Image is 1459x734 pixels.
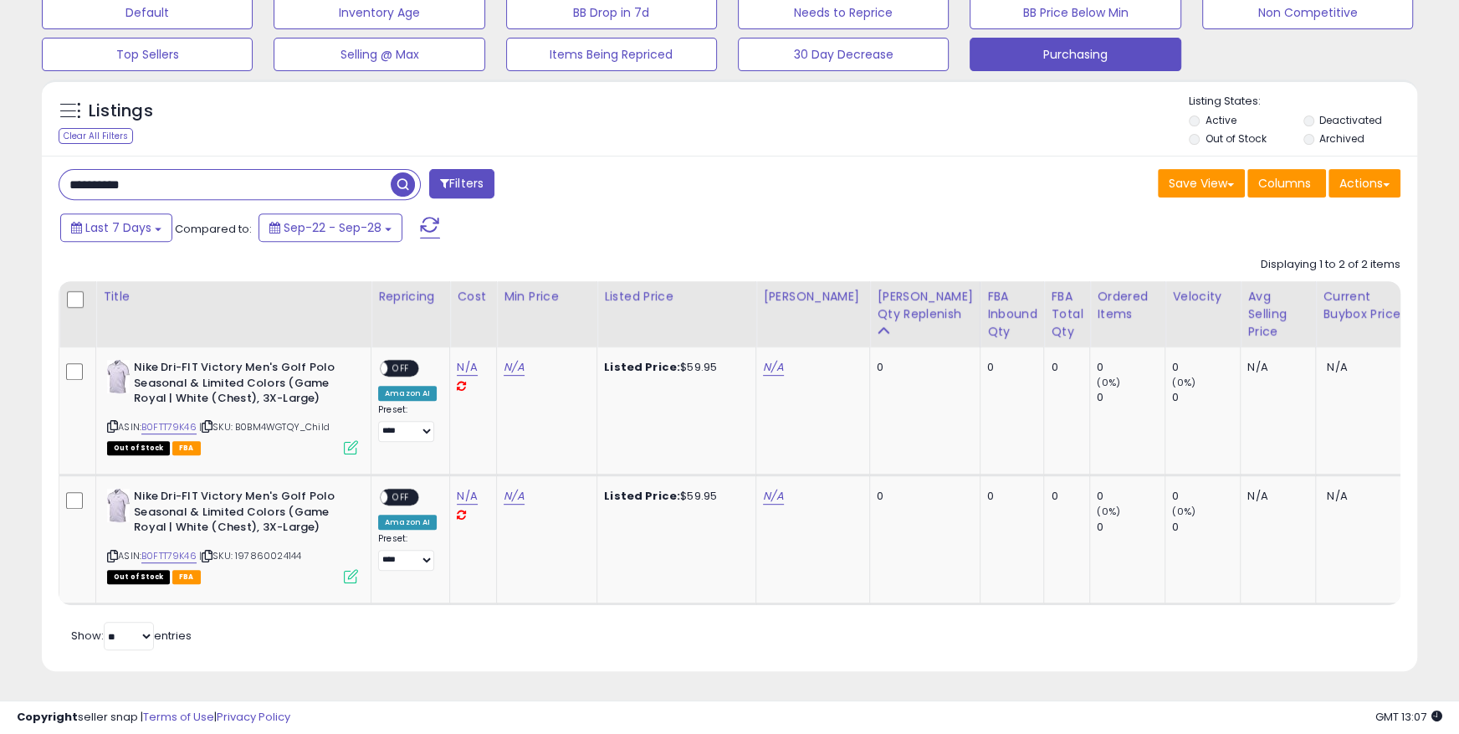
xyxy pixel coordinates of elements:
button: Sep-22 - Sep-28 [259,213,402,242]
div: Amazon AI [378,386,437,401]
div: N/A [1247,489,1303,504]
div: 0 [1097,489,1165,504]
div: 0 [877,489,967,504]
a: N/A [763,359,783,376]
span: OFF [387,362,414,376]
span: 2025-10-6 13:07 GMT [1375,709,1442,725]
div: seller snap | | [17,710,290,726]
div: $59.95 [604,360,743,375]
div: 0 [987,360,1032,375]
button: Filters [429,169,494,198]
a: N/A [763,488,783,505]
button: Actions [1328,169,1400,198]
div: Preset: [378,404,437,442]
div: Repricing [378,288,443,305]
div: Title [103,288,364,305]
div: ASIN: [107,360,358,453]
button: Top Sellers [42,38,253,71]
span: Compared to: [175,221,252,237]
div: N/A [1247,360,1303,375]
div: 0 [1172,489,1240,504]
button: Last 7 Days [60,213,172,242]
span: | SKU: 197860024144 [199,549,301,562]
button: Selling @ Max [274,38,484,71]
a: B0FTT79K46 [141,549,197,563]
div: 0 [1172,520,1240,535]
span: All listings that are currently out of stock and unavailable for purchase on Amazon [107,570,170,584]
a: N/A [504,488,524,505]
span: N/A [1327,359,1347,375]
label: Out of Stock [1205,131,1266,146]
div: Preset: [378,533,437,571]
a: B0FTT79K46 [141,420,197,434]
span: FBA [172,570,201,584]
button: Purchasing [970,38,1180,71]
a: Privacy Policy [217,709,290,725]
a: N/A [504,359,524,376]
span: Columns [1258,175,1311,192]
small: (0%) [1172,376,1195,389]
div: 0 [1172,360,1240,375]
p: Listing States: [1189,94,1417,110]
img: 31hyO7gVc2L._SL40_.jpg [107,489,130,522]
span: | SKU: B0BM4WGTQY_Child [199,420,330,434]
label: Active [1205,113,1236,127]
b: Nike Dri-FIT Victory Men's Golf Polo Seasonal & Limited Colors (Game Royal | White (Chest), 3X-La... [134,489,337,540]
span: Sep-22 - Sep-28 [284,219,381,236]
label: Deactivated [1319,113,1382,127]
div: Min Price [504,288,590,305]
div: Clear All Filters [59,128,133,144]
button: Save View [1158,169,1245,198]
label: Archived [1319,131,1364,146]
a: N/A [457,488,477,505]
span: Show: entries [71,628,192,644]
a: N/A [457,359,477,376]
div: Listed Price [604,288,749,305]
b: Listed Price: [604,359,680,375]
b: Listed Price: [604,488,680,504]
span: Last 7 Days [85,219,151,236]
div: 0 [877,360,967,375]
small: (0%) [1097,376,1120,389]
div: 0 [987,489,1032,504]
span: N/A [1327,488,1347,504]
div: Ordered Items [1097,288,1158,323]
div: ASIN: [107,489,358,582]
span: FBA [172,441,201,455]
span: OFF [387,490,414,505]
th: Please note that this number is a calculation based on your required days of coverage and your ve... [870,281,980,347]
div: 0 [1097,520,1165,535]
button: Columns [1247,169,1326,198]
div: Amazon AI [378,515,437,530]
span: All listings that are currently out of stock and unavailable for purchase on Amazon [107,441,170,455]
button: 30 Day Decrease [738,38,949,71]
strong: Copyright [17,709,78,725]
div: $59.95 [604,489,743,504]
div: 0 [1097,360,1165,375]
a: Terms of Use [143,709,214,725]
div: 0 [1051,360,1077,375]
div: FBA inbound Qty [987,288,1037,341]
div: 0 [1097,390,1165,405]
div: [PERSON_NAME] Qty Replenish [877,288,973,323]
b: Nike Dri-FIT Victory Men's Golf Polo Seasonal & Limited Colors (Game Royal | White (Chest), 3X-La... [134,360,337,411]
img: 31hyO7gVc2L._SL40_.jpg [107,360,130,393]
small: (0%) [1097,505,1120,518]
div: Avg Selling Price [1247,288,1308,341]
h5: Listings [89,100,153,123]
div: Current Buybox Price [1323,288,1409,323]
div: 0 [1051,489,1077,504]
div: FBA Total Qty [1051,288,1083,341]
div: Displaying 1 to 2 of 2 items [1261,257,1400,273]
div: Cost [457,288,489,305]
div: [PERSON_NAME] [763,288,863,305]
div: Velocity [1172,288,1233,305]
small: (0%) [1172,505,1195,518]
button: Items Being Repriced [506,38,717,71]
div: 0 [1172,390,1240,405]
